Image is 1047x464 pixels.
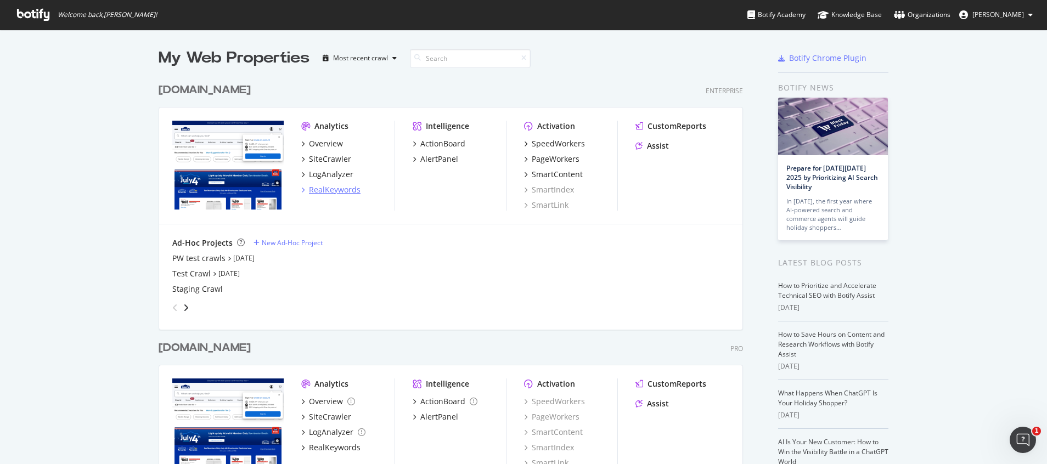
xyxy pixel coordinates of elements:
[301,154,351,165] a: SiteCrawler
[301,184,361,195] a: RealKeywords
[309,442,361,453] div: RealKeywords
[537,121,575,132] div: Activation
[159,340,255,356] a: [DOMAIN_NAME]
[635,398,669,409] a: Assist
[410,49,531,68] input: Search
[314,121,348,132] div: Analytics
[301,427,365,438] a: LogAnalyzer
[314,378,348,389] div: Analytics
[818,9,882,20] div: Knowledge Base
[524,154,579,165] a: PageWorkers
[309,154,351,165] div: SiteCrawler
[262,238,323,247] div: New Ad-Hoc Project
[318,49,401,67] button: Most recent crawl
[730,344,743,353] div: Pro
[333,55,388,61] div: Most recent crawl
[159,82,251,98] div: [DOMAIN_NAME]
[950,6,1042,24] button: [PERSON_NAME]
[413,138,465,149] a: ActionBoard
[648,378,706,389] div: CustomReports
[159,82,255,98] a: [DOMAIN_NAME]
[532,154,579,165] div: PageWorkers
[524,200,568,211] a: SmartLink
[778,330,885,359] a: How to Save Hours on Content and Research Workflows with Botify Assist
[778,361,888,371] div: [DATE]
[159,340,251,356] div: [DOMAIN_NAME]
[635,140,669,151] a: Assist
[420,411,458,422] div: AlertPanel
[537,378,575,389] div: Activation
[301,411,351,422] a: SiteCrawler
[778,257,888,269] div: Latest Blog Posts
[778,388,877,408] a: What Happens When ChatGPT Is Your Holiday Shopper?
[972,10,1024,19] span: Sharvari Bhurchandi
[524,427,583,438] a: SmartContent
[58,10,157,19] span: Welcome back, [PERSON_NAME] !
[218,269,240,278] a: [DATE]
[778,98,888,155] img: Prepare for Black Friday 2025 by Prioritizing AI Search Visibility
[420,138,465,149] div: ActionBoard
[524,169,583,180] a: SmartContent
[172,284,223,295] a: Staging Crawl
[648,121,706,132] div: CustomReports
[778,410,888,420] div: [DATE]
[420,154,458,165] div: AlertPanel
[172,253,226,264] a: PW test crawls
[706,86,743,95] div: Enterprise
[778,82,888,94] div: Botify news
[524,411,579,422] a: PageWorkers
[413,396,477,407] a: ActionBoard
[420,396,465,407] div: ActionBoard
[524,396,585,407] a: SpeedWorkers
[413,154,458,165] a: AlertPanel
[532,138,585,149] div: SpeedWorkers
[172,121,284,210] img: www.lowes.com
[647,140,669,151] div: Assist
[309,396,343,407] div: Overview
[309,427,353,438] div: LogAnalyzer
[524,442,574,453] a: SmartIndex
[159,47,309,69] div: My Web Properties
[778,303,888,313] div: [DATE]
[789,53,866,64] div: Botify Chrome Plugin
[426,121,469,132] div: Intelligence
[182,302,190,313] div: angle-right
[1010,427,1036,453] iframe: Intercom live chat
[301,396,355,407] a: Overview
[301,169,353,180] a: LogAnalyzer
[778,53,866,64] a: Botify Chrome Plugin
[301,442,361,453] a: RealKeywords
[747,9,806,20] div: Botify Academy
[524,138,585,149] a: SpeedWorkers
[309,138,343,149] div: Overview
[301,138,343,149] a: Overview
[309,169,353,180] div: LogAnalyzer
[172,237,233,248] div: Ad-Hoc Projects
[254,238,323,247] a: New Ad-Hoc Project
[233,253,255,263] a: [DATE]
[786,197,880,232] div: In [DATE], the first year where AI-powered search and commerce agents will guide holiday shoppers…
[786,163,878,191] a: Prepare for [DATE][DATE] 2025 by Prioritizing AI Search Visibility
[778,281,876,300] a: How to Prioritize and Accelerate Technical SEO with Botify Assist
[1032,427,1041,435] span: 1
[426,378,469,389] div: Intelligence
[635,121,706,132] a: CustomReports
[532,169,583,180] div: SmartContent
[309,184,361,195] div: RealKeywords
[524,184,574,195] a: SmartIndex
[172,268,211,279] a: Test Crawl
[168,299,182,316] div: angle-left
[309,411,351,422] div: SiteCrawler
[647,398,669,409] div: Assist
[413,411,458,422] a: AlertPanel
[635,378,706,389] a: CustomReports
